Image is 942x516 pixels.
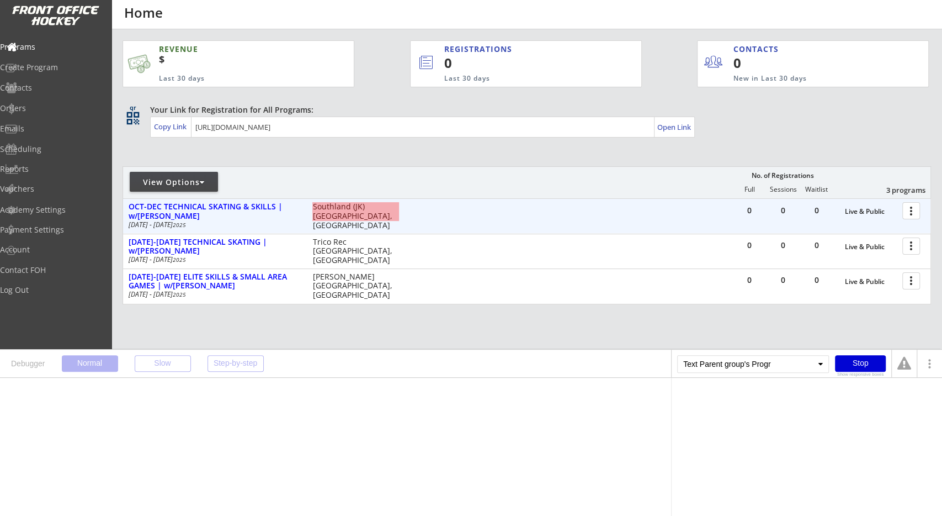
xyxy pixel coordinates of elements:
div: Copy Link [154,122,189,131]
div: New in Last 30 days [733,74,877,83]
div: 0 [733,276,766,284]
div: 0 [767,276,800,284]
div: Open Link [657,123,692,132]
button: more_vert [902,202,920,219]
div: Live & Public [845,208,897,215]
div: Your Link for Registration for All Programs: [150,104,897,115]
em: 2025 [173,291,186,298]
div: 0 [800,241,833,249]
div: Stop [835,355,886,372]
div: Last 30 days [159,74,300,83]
em: 2025 [173,221,186,229]
div: Live & Public [845,278,897,286]
div: qr [126,104,139,112]
div: 0 [733,207,766,214]
div: Trico Rec [GEOGRAPHIC_DATA], [GEOGRAPHIC_DATA] [312,238,399,265]
sup: $ [159,52,164,66]
em: 2025 [173,256,186,264]
div: Waitlist [800,186,833,193]
button: more_vert [902,272,920,289]
div: [DATE] - [DATE] [129,256,297,263]
div: [DATE]-[DATE] TECHNICAL SKATING | w/[PERSON_NAME] [129,238,301,256]
div: [DATE] - [DATE] [129,291,297,298]
button: more_vert [902,238,920,255]
div: [DATE]-[DATE] ELITE SKILLS & SMALL AREA GAMES | w/[PERSON_NAME] [129,272,301,291]
div: REVENUE [159,44,300,55]
div: CONTACTS [733,44,784,55]
button: qr_code [125,110,141,127]
div: No. of Registrations [749,172,817,180]
div: [PERSON_NAME] [GEOGRAPHIC_DATA], [GEOGRAPHIC_DATA] [312,272,399,300]
div: 0 [733,241,766,249]
div: 0 [767,207,800,214]
div: 0 [800,276,833,284]
div: 0 [733,54,801,72]
div: 0 [800,207,833,214]
div: OCT-DEC TECHNICAL SKATING & SKILLS | w/[PERSON_NAME] [129,202,301,221]
div: Show responsive boxes [835,372,886,377]
div: 0 [444,54,605,72]
div: Full [733,186,767,193]
div: Southland (JK) [GEOGRAPHIC_DATA], [GEOGRAPHIC_DATA] [312,202,399,230]
a: Open Link [657,119,692,135]
div: Text Parent group's Progr [677,355,829,373]
div: View Options [130,177,218,188]
div: 3 programs [868,185,925,195]
div: 0 [767,241,800,249]
div: REGISTRATIONS [444,44,590,55]
div: Last 30 days [444,74,597,83]
div: Live & Public [845,243,897,251]
div: [DATE] - [DATE] [129,222,297,228]
div: Sessions [767,186,800,193]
